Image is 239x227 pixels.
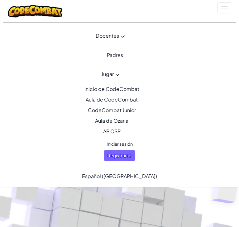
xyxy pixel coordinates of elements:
button: Iniciar sesión [103,138,136,150]
span: Docentes [96,32,119,39]
img: Overlap cubes [108,162,158,213]
img: CodeCombat logo [8,5,62,17]
span: Jugar [101,71,114,77]
span: Español ([GEOGRAPHIC_DATA]) [82,173,157,179]
a: Padres [3,46,227,63]
button: Registrarse [104,150,135,161]
a: Español ([GEOGRAPHIC_DATA]) [79,168,160,184]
